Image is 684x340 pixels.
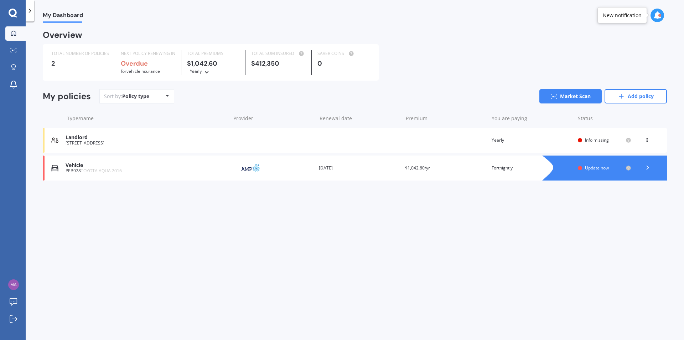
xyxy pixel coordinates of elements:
div: Landlord [66,135,227,141]
span: TOYOTA AQUA 2016 [81,168,122,174]
div: Provider [233,115,314,122]
a: Add policy [605,89,667,103]
img: cef1a9b7d5147c28f1d3b0c699318e13 [8,279,19,290]
div: Overview [43,31,82,39]
div: My policies [43,91,91,102]
span: $1,042.60/yr [405,165,430,171]
span: for Vehicle insurance [121,68,160,74]
div: TOTAL PREMIUMS [187,50,239,57]
div: $412,350 [251,60,306,67]
div: 0 [317,60,370,67]
div: 2 [51,60,109,67]
span: Info missing [585,137,609,143]
div: Vehicle [66,162,227,168]
div: TOTAL SUM INSURED [251,50,306,57]
span: My Dashboard [43,12,83,21]
div: Fortnightly [492,164,572,172]
div: $1,042.60 [187,60,239,75]
div: New notification [603,12,642,19]
div: Renewal date [320,115,400,122]
img: AMP [233,161,268,175]
b: Overdue [121,59,148,68]
div: [STREET_ADDRESS] [66,141,227,146]
div: You are paying [492,115,572,122]
img: Landlord [51,137,58,144]
div: Sort by: [104,93,149,100]
div: Type/name [67,115,228,122]
div: Status [578,115,631,122]
div: Yearly [492,137,572,144]
div: Yearly [190,68,202,75]
a: Market Scan [539,89,602,103]
div: [DATE] [319,164,399,172]
img: Vehicle [51,164,58,172]
div: Premium [406,115,486,122]
span: Update now [585,165,609,171]
div: SAVER COINS [317,50,370,57]
div: NEXT POLICY RENEWING IN [121,50,175,57]
div: Policy type [122,93,149,100]
div: TOTAL NUMBER OF POLICIES [51,50,109,57]
div: PEB928 [66,168,227,173]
